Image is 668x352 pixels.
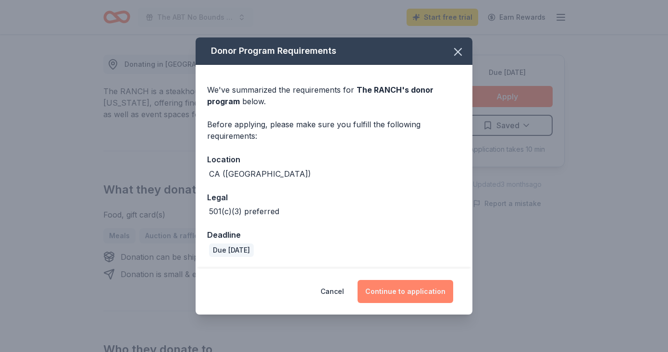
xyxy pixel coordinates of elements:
button: Cancel [321,280,344,303]
div: We've summarized the requirements for below. [207,84,461,107]
div: Before applying, please make sure you fulfill the following requirements: [207,119,461,142]
div: Legal [207,191,461,204]
div: CA ([GEOGRAPHIC_DATA]) [209,168,311,180]
div: Due [DATE] [209,243,254,257]
div: Deadline [207,229,461,241]
div: Location [207,153,461,166]
div: Donor Program Requirements [196,37,472,65]
div: 501(c)(3) preferred [209,206,279,217]
button: Continue to application [358,280,453,303]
